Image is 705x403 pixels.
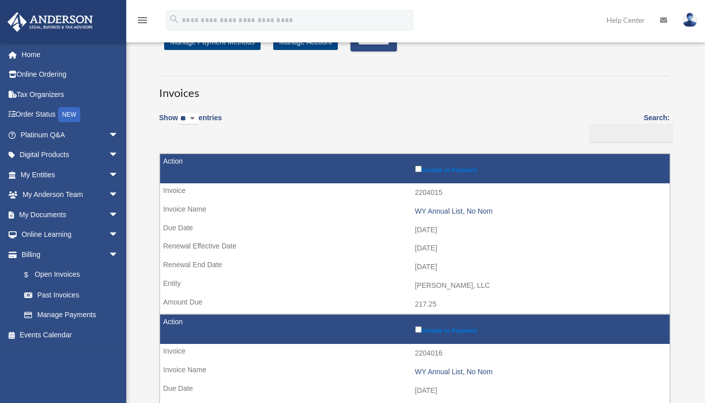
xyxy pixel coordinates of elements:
input: Include in Payment [415,166,422,172]
a: Online Learningarrow_drop_down [7,225,134,245]
label: Search: [585,112,670,143]
i: search [169,14,180,25]
label: Include in Payment [415,324,665,334]
a: Tax Organizers [7,84,134,105]
span: arrow_drop_down [109,185,129,206]
td: [PERSON_NAME], LLC [160,276,670,295]
td: 217.25 [160,295,670,314]
a: $Open Invoices [14,265,124,285]
a: Online Ordering [7,65,134,85]
td: [DATE] [160,239,670,258]
a: Events Calendar [7,325,134,345]
span: arrow_drop_down [109,165,129,185]
span: arrow_drop_down [109,244,129,265]
a: Digital Productsarrow_drop_down [7,145,134,165]
td: [DATE] [160,381,670,400]
a: Past Invoices [14,285,129,305]
td: [DATE] [160,258,670,277]
a: My Anderson Teamarrow_drop_down [7,185,134,205]
img: User Pic [682,13,697,27]
div: NEW [58,107,80,122]
a: Order StatusNEW [7,105,134,125]
h3: Invoices [159,76,670,101]
label: Show entries [159,112,222,135]
a: Home [7,44,134,65]
div: WY Annual List, No Nom [415,207,665,216]
span: arrow_drop_down [109,125,129,145]
i: menu [136,14,148,26]
span: arrow_drop_down [109,225,129,245]
a: Manage Payments [14,305,129,325]
td: 2204016 [160,344,670,363]
div: WY Annual List, No Nom [415,368,665,376]
label: Include in Payment [415,164,665,174]
span: arrow_drop_down [109,145,129,166]
a: Billingarrow_drop_down [7,244,129,265]
input: Search: [589,124,673,143]
a: menu [136,18,148,26]
td: [DATE] [160,221,670,240]
span: arrow_drop_down [109,205,129,225]
img: Anderson Advisors Platinum Portal [5,12,96,32]
td: 2204015 [160,183,670,203]
select: Showentries [178,113,198,125]
input: Include in Payment [415,326,422,333]
a: My Documentsarrow_drop_down [7,205,134,225]
a: Platinum Q&Aarrow_drop_down [7,125,134,145]
a: My Entitiesarrow_drop_down [7,165,134,185]
span: $ [30,269,35,281]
